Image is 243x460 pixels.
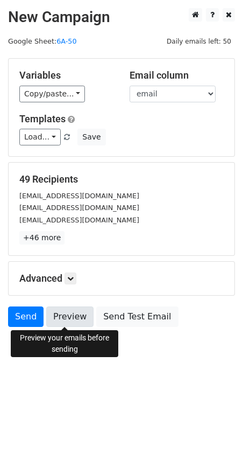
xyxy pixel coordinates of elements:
[8,37,77,45] small: Google Sheet:
[189,408,243,460] iframe: Chat Widget
[19,173,224,185] h5: 49 Recipients
[96,306,178,327] a: Send Test Email
[8,8,235,26] h2: New Campaign
[130,69,224,81] h5: Email column
[8,306,44,327] a: Send
[19,231,65,245] a: +46 more
[19,192,139,200] small: [EMAIL_ADDRESS][DOMAIN_NAME]
[19,204,139,212] small: [EMAIL_ADDRESS][DOMAIN_NAME]
[56,37,76,45] a: 6A-50
[19,216,139,224] small: [EMAIL_ADDRESS][DOMAIN_NAME]
[11,330,118,357] div: Preview your emails before sending
[19,113,66,124] a: Templates
[46,306,94,327] a: Preview
[19,69,113,81] h5: Variables
[163,36,235,47] span: Daily emails left: 50
[19,129,61,145] a: Load...
[19,273,224,284] h5: Advanced
[77,129,105,145] button: Save
[19,86,85,102] a: Copy/paste...
[163,37,235,45] a: Daily emails left: 50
